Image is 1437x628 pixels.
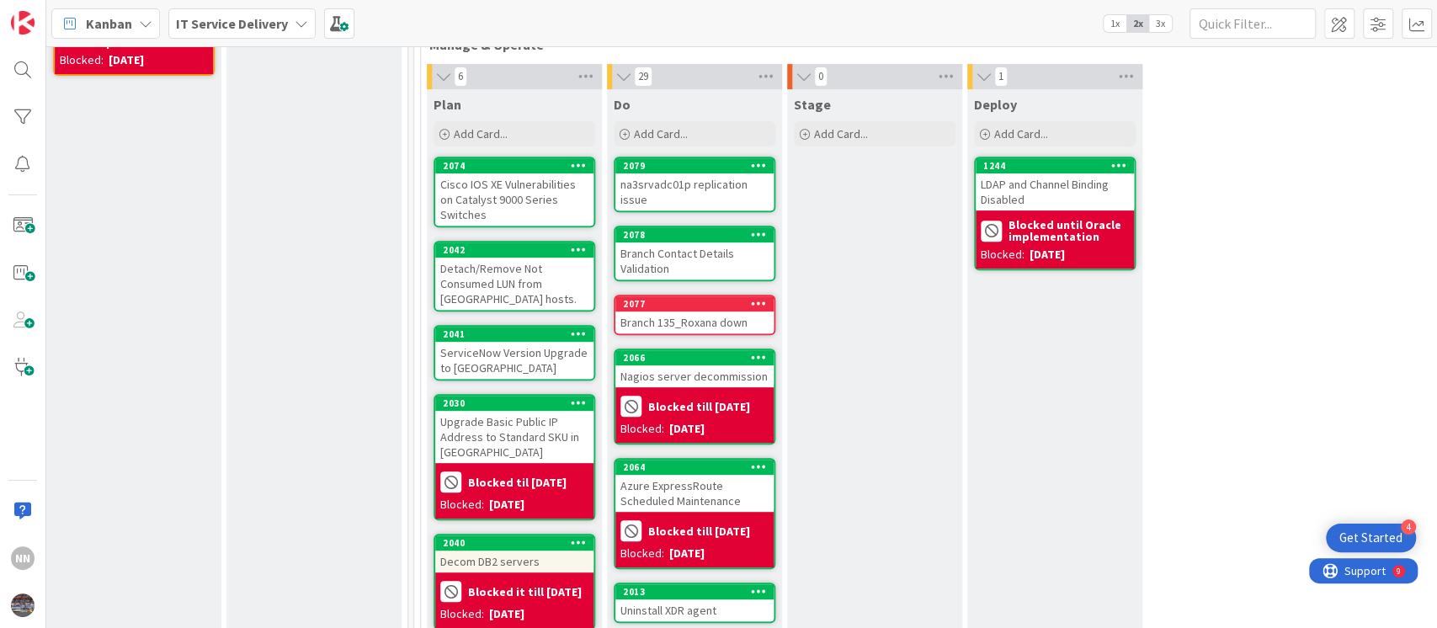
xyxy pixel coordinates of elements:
[88,7,92,20] div: 9
[615,158,774,173] div: 2079
[981,246,1025,263] div: Blocked:
[615,158,774,210] div: 2079na3srvadc01p replication issue
[434,96,461,113] span: Plan
[615,350,774,365] div: 2066
[994,67,1008,87] span: 1
[435,158,593,173] div: 2074
[648,525,750,537] b: Blocked till [DATE]
[615,475,774,512] div: Azure ExpressRoute Scheduled Maintenance
[440,605,484,623] div: Blocked:
[615,584,774,621] div: 2013Uninstall XDR agent
[615,242,774,279] div: Branch Contact Details Validation
[623,586,774,598] div: 2013
[634,126,688,141] span: Add Card...
[435,327,593,342] div: 2041
[435,258,593,310] div: Detach/Remove Not Consumed LUN from [GEOGRAPHIC_DATA] hosts.
[615,311,774,333] div: Branch 135_Roxana down
[615,584,774,599] div: 2013
[623,298,774,310] div: 2077
[443,160,593,172] div: 2074
[634,67,652,87] span: 29
[976,158,1134,173] div: 1244
[11,593,35,617] img: avatar
[615,599,774,621] div: Uninstall XDR agent
[620,420,664,438] div: Blocked:
[1009,219,1129,242] b: Blocked until Oracle implementation
[615,460,774,475] div: 2064
[1190,8,1316,39] input: Quick Filter...
[615,350,774,387] div: 2066Nagios server decommission
[648,401,750,412] b: Blocked till [DATE]
[615,227,774,279] div: 2078Branch Contact Details Validation
[1401,519,1416,535] div: 4
[435,396,593,411] div: 2030
[435,242,593,310] div: 2042Detach/Remove Not Consumed LUN from [GEOGRAPHIC_DATA] hosts.
[615,296,774,311] div: 2077
[176,15,288,32] b: IT Service Delivery
[615,460,774,512] div: 2064Azure ExpressRoute Scheduled Maintenance
[623,461,774,473] div: 2064
[109,51,144,69] div: [DATE]
[1126,15,1149,32] span: 2x
[615,365,774,387] div: Nagios server decommission
[468,586,582,598] b: Blocked it till [DATE]
[976,173,1134,210] div: LDAP and Channel Binding Disabled
[435,173,593,226] div: Cisco IOS XE Vulnerabilities on Catalyst 9000 Series Switches
[435,327,593,379] div: 2041ServiceNow Version Upgrade to [GEOGRAPHIC_DATA]
[443,244,593,256] div: 2042
[814,67,828,87] span: 0
[669,420,705,438] div: [DATE]
[443,328,593,340] div: 2041
[669,545,705,562] div: [DATE]
[623,160,774,172] div: 2079
[435,411,593,463] div: Upgrade Basic Public IP Address to Standard SKU in [GEOGRAPHIC_DATA]
[11,546,35,570] div: NN
[1326,524,1416,552] div: Open Get Started checklist, remaining modules: 4
[435,342,593,379] div: ServiceNow Version Upgrade to [GEOGRAPHIC_DATA]
[468,476,567,488] b: Blocked til [DATE]
[60,51,104,69] div: Blocked:
[435,535,593,572] div: 2040Decom DB2 servers
[489,496,524,514] div: [DATE]
[620,545,664,562] div: Blocked:
[454,126,508,141] span: Add Card...
[615,173,774,210] div: na3srvadc01p replication issue
[974,96,1017,113] span: Deploy
[443,397,593,409] div: 2030
[435,535,593,551] div: 2040
[1149,15,1172,32] span: 3x
[983,160,1134,172] div: 1244
[623,229,774,241] div: 2078
[1030,246,1065,263] div: [DATE]
[1339,530,1402,546] div: Get Started
[35,3,77,23] span: Support
[86,13,132,34] span: Kanban
[454,67,467,87] span: 6
[994,126,1048,141] span: Add Card...
[435,396,593,463] div: 2030Upgrade Basic Public IP Address to Standard SKU in [GEOGRAPHIC_DATA]
[435,242,593,258] div: 2042
[435,551,593,572] div: Decom DB2 servers
[976,158,1134,210] div: 1244LDAP and Channel Binding Disabled
[814,126,868,141] span: Add Card...
[489,605,524,623] div: [DATE]
[615,227,774,242] div: 2078
[794,96,831,113] span: Stage
[11,11,35,35] img: Visit kanbanzone.com
[88,1,208,48] b: MRC to provide feedback before scheduling next steps
[435,158,593,226] div: 2074Cisco IOS XE Vulnerabilities on Catalyst 9000 Series Switches
[440,496,484,514] div: Blocked:
[1104,15,1126,32] span: 1x
[615,296,774,333] div: 2077Branch 135_Roxana down
[443,537,593,549] div: 2040
[614,96,631,113] span: Do
[623,352,774,364] div: 2066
